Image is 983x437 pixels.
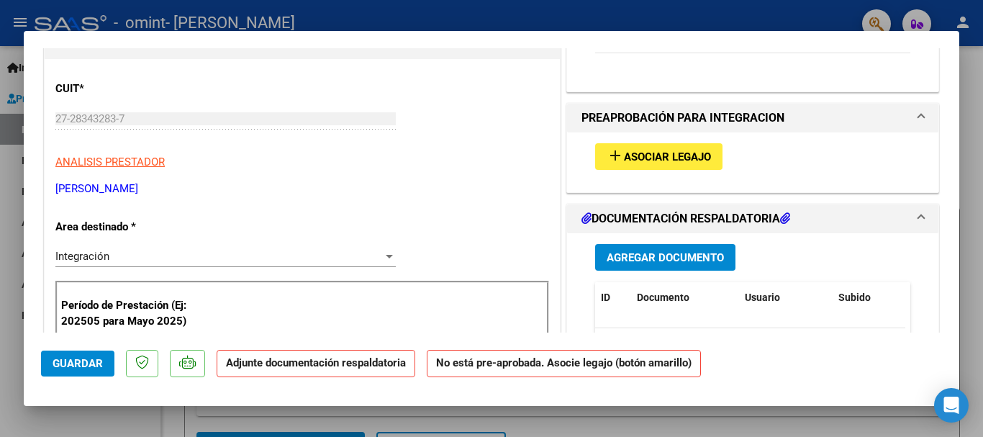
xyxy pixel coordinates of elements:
[595,282,631,313] datatable-header-cell: ID
[226,356,406,369] strong: Adjunte documentación respaldatoria
[61,297,206,330] p: Período de Prestación (Ej: 202505 para Mayo 2025)
[581,109,784,127] h1: PREAPROBACIÓN PARA INTEGRACION
[53,357,103,370] span: Guardar
[41,351,114,377] button: Guardar
[567,104,938,132] mat-expansion-panel-header: PREAPROBACIÓN PARA INTEGRACION
[607,147,624,164] mat-icon: add
[595,143,722,170] button: Asociar Legajo
[55,219,204,235] p: Area destinado *
[607,251,724,264] span: Agregar Documento
[833,282,905,313] datatable-header-cell: Subido
[624,150,711,163] span: Asociar Legajo
[838,292,871,303] span: Subido
[595,328,905,364] div: No data to display
[739,282,833,313] datatable-header-cell: Usuario
[595,244,735,271] button: Agregar Documento
[427,350,701,378] strong: No está pre-aprobada. Asocie legajo (botón amarillo)
[637,292,689,303] span: Documento
[55,81,204,97] p: CUIT
[55,181,549,197] p: [PERSON_NAME]
[581,210,790,227] h1: DOCUMENTACIÓN RESPALDATORIA
[631,282,739,313] datatable-header-cell: Documento
[55,156,165,168] span: ANALISIS PRESTADOR
[601,292,610,303] span: ID
[567,132,938,192] div: PREAPROBACIÓN PARA INTEGRACION
[567,204,938,233] mat-expansion-panel-header: DOCUMENTACIÓN RESPALDATORIA
[745,292,780,303] span: Usuario
[905,282,977,313] datatable-header-cell: Acción
[934,388,969,423] div: Open Intercom Messenger
[55,250,109,263] span: Integración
